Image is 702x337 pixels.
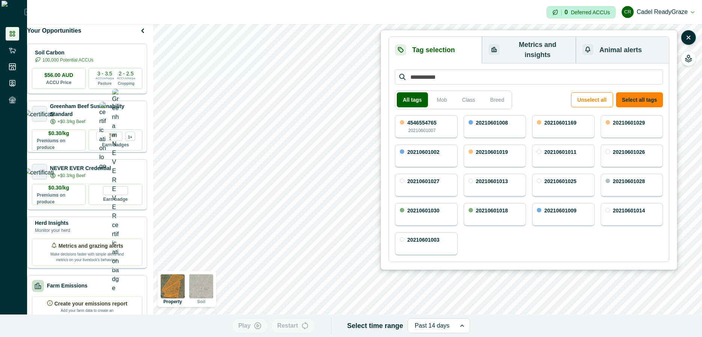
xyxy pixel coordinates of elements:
img: soil preview [189,274,213,298]
button: Select all tags [616,92,663,107]
img: certification logo [99,102,106,171]
button: Cadel ReadyGrazeCadel ReadyGraze [622,3,694,21]
p: 100,000 Potential ACCUs [42,57,93,63]
p: 2 - 2.5 [119,71,134,76]
p: 20210601026 [613,149,645,155]
p: Metrics and grazing alerts [59,242,124,250]
img: certification logo [24,110,55,117]
p: 20210601002 [407,149,440,155]
button: Metrics and insights [482,37,575,63]
button: Mob [431,92,453,107]
p: Add your farm data to create an emissions report. [59,308,115,319]
p: 20210601019 [476,149,508,155]
p: Pasture [98,81,112,86]
p: Make decisions faster with simple alerts and metrics on your livestock’s behaviour. [50,250,125,263]
img: Logo [2,1,24,23]
p: Your Opportunities [27,26,81,35]
div: more credentials avaialble [125,132,135,141]
p: Monitor your herd [35,227,70,234]
p: Greenham Beef Sustainability Standard [50,102,142,118]
p: 20210601003 [407,237,440,242]
p: 20210601009 [544,208,577,213]
p: 20210601018 [476,208,508,213]
p: Property [163,299,182,304]
img: property preview [161,274,185,298]
button: Restart [271,318,315,333]
p: $56.00 AUD [44,71,73,79]
button: Unselect all [571,92,613,107]
p: 20210601025 [544,179,577,184]
p: Play [238,321,251,330]
button: Breed [484,92,510,107]
p: Cropping [118,81,134,86]
p: Earn badge [103,195,128,203]
button: Tag selection [389,37,482,63]
p: Tier 1 [109,132,119,140]
p: $0.30/kg [48,184,69,192]
p: 20210601030 [407,208,440,213]
p: 0 [565,9,568,15]
p: $0.30/kg [48,129,69,137]
p: ACCUs/ha/pa [117,76,136,81]
p: ACCUs/ha/pa [96,76,114,81]
p: 4546554765 [407,120,437,125]
p: Create your emissions report [54,300,128,308]
p: +$0.3/kg Beef [57,172,85,179]
p: 20210601014 [613,208,645,213]
p: 20210601011 [544,149,577,155]
p: Soil [197,299,205,304]
p: 20210601013 [476,179,508,184]
p: 20210601169 [544,120,577,125]
img: Greenham NEVER EVER certification badge [112,89,119,293]
p: 20210601007 [408,127,435,134]
p: Restart [277,321,298,330]
p: 1+ [128,134,132,139]
p: NEVER EVER Credential [50,164,111,172]
p: Soil Carbon [35,49,93,57]
p: Herd Insights [35,219,70,227]
p: 20210601029 [613,120,645,125]
p: Select time range [347,321,403,331]
button: Class [456,92,481,107]
p: 20210601028 [613,179,645,184]
p: Earn badges [102,141,129,148]
button: Play [232,318,268,333]
button: Animal alerts [576,37,669,63]
p: Premiums on produce [37,137,81,151]
p: ACCU Price [46,79,71,86]
p: 20210601008 [476,120,508,125]
p: Premiums on produce [37,192,81,205]
p: Deferred ACCUs [571,9,610,15]
p: 20210601027 [407,179,440,184]
p: 3 - 3.5 [97,71,112,76]
img: certification logo [24,168,55,176]
p: Farm Emissions [47,282,87,290]
p: +$0.3/kg Beef [57,118,85,125]
button: All tags [397,92,428,107]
